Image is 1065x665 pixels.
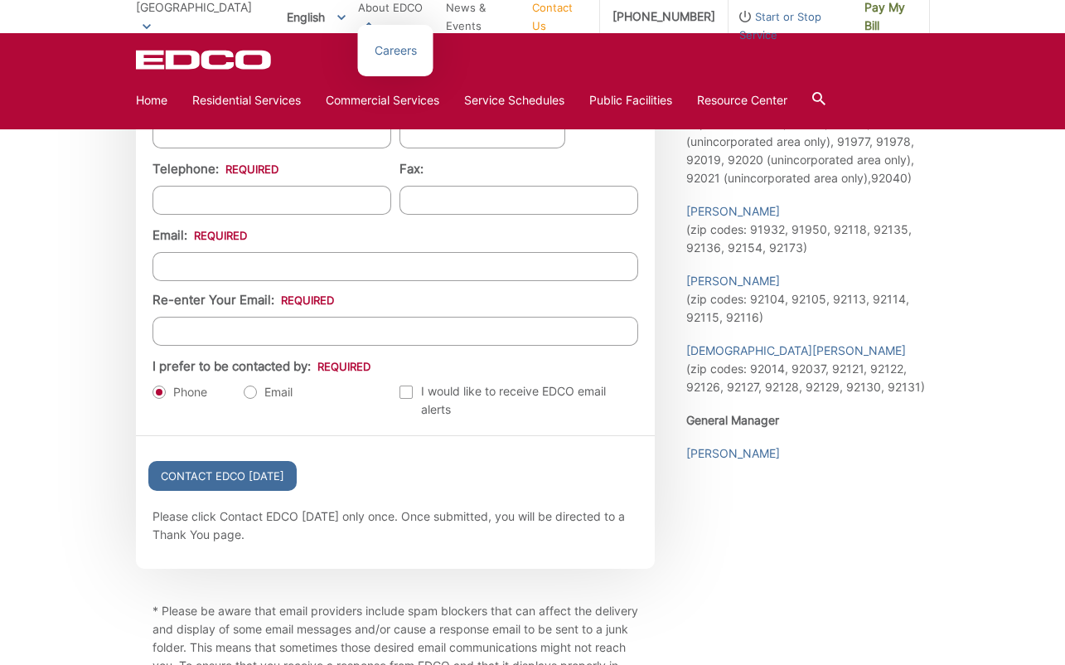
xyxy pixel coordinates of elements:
a: [PERSON_NAME] [686,272,780,290]
p: (zip codes: 91932, 91950, 92118, 92135, 92136, 92154, 92173) [686,202,930,257]
a: [DEMOGRAPHIC_DATA][PERSON_NAME] [686,342,906,360]
p: Please click Contact EDCO [DATE] only once. Once submitted, you will be directed to a Thank You p... [152,507,638,544]
label: I prefer to be contacted by: [152,359,370,374]
label: Phone [152,384,207,400]
a: Resource Center [697,91,787,109]
p: (zip codes: 91901, 91902, 91935, 91941 (unincorporated area only), 91977, 91978, 92019, 92020 (un... [686,96,930,187]
a: Home [136,91,167,109]
a: Public Facilities [589,91,672,109]
a: Careers [375,41,417,60]
label: Telephone: [152,162,278,177]
a: Service Schedules [464,91,564,109]
p: (zip codes: 92104, 92105, 92113, 92114, 92115, 92116) [686,272,930,327]
label: I would like to receive EDCO email alerts [399,382,638,419]
a: [PERSON_NAME] [686,444,780,463]
label: Email: [152,228,247,243]
a: Residential Services [192,91,301,109]
span: English [274,3,358,31]
a: EDCD logo. Return to the homepage. [136,50,274,70]
label: Fax: [399,162,424,177]
a: Commercial Services [326,91,439,109]
a: [PERSON_NAME] [686,202,780,221]
input: Contact EDCO [DATE] [148,461,297,491]
b: General Manager [686,413,779,427]
label: Re-enter Your Email: [152,293,334,308]
label: Email [244,384,293,400]
p: (zip codes: 92014, 92037, 92121, 92122, 92126, 92127, 92128, 92129, 92130, 92131) [686,342,930,396]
